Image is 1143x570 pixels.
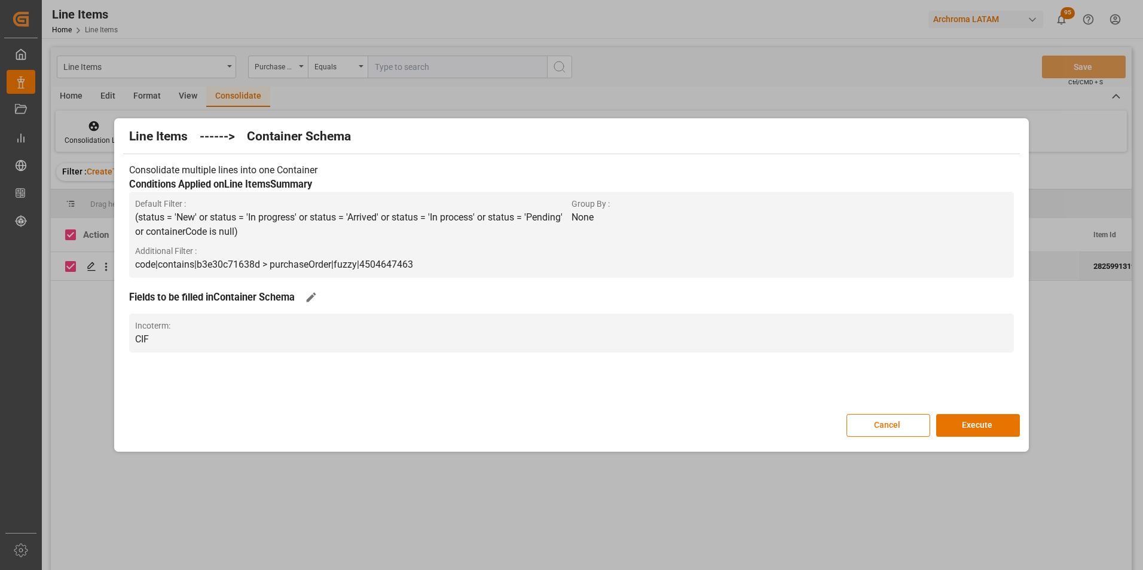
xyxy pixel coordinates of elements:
p: code|contains|b3e30c71638d > purchaseOrder|fuzzy|4504647463 [135,258,571,272]
button: Cancel [846,414,930,437]
span: Incoterm : [135,320,571,332]
h3: Conditions Applied on Line Items Summary [129,177,1014,192]
p: (status = 'New' or status = 'In progress' or status = 'Arrived' or status = 'In process' or statu... [135,210,571,239]
h2: Container Schema [247,127,351,146]
span: Group By : [571,198,1008,210]
h3: Fields to be filled in Container Schema [129,290,295,305]
p: CIF [135,332,571,347]
span: Additional Filter : [135,245,571,258]
p: Consolidate multiple lines into one Container [129,163,1014,177]
p: None [571,210,1008,225]
span: Default Filter : [135,198,571,210]
h2: ------> [200,127,235,146]
button: Execute [936,414,1020,437]
h2: Line Items [129,127,188,146]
